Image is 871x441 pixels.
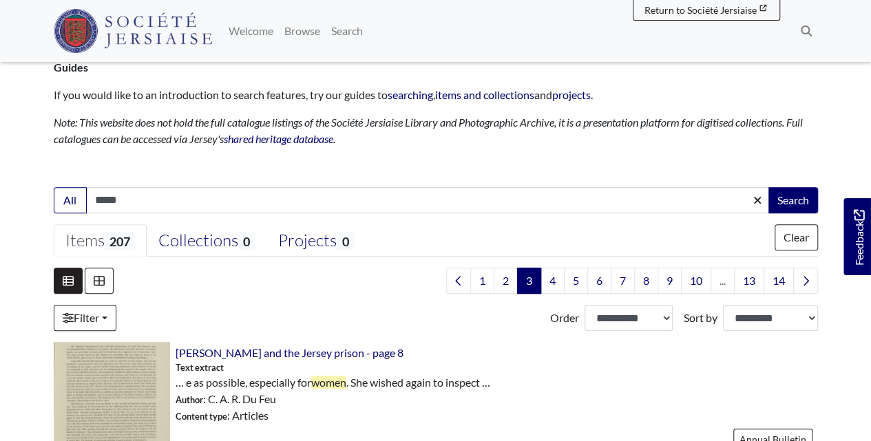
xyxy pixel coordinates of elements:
span: Return to Société Jersiaise [644,4,757,16]
a: Goto page 10 [681,268,711,294]
nav: pagination [441,268,818,294]
strong: Guides [54,61,88,74]
a: projects [552,88,591,101]
div: Collections [158,230,255,251]
a: items and collections [435,88,534,101]
a: [PERSON_NAME] and the Jersey prison - page 8 [176,346,403,359]
a: Welcome [223,17,279,45]
a: Goto page 7 [611,268,635,294]
a: Goto page 4 [541,268,565,294]
span: Feedback [850,210,867,266]
a: Filter [54,305,116,331]
button: Clear [775,224,818,250]
span: Goto page 3 [517,268,541,294]
span: Author [176,394,203,405]
span: 207 [105,232,135,250]
a: Goto page 6 [587,268,611,294]
label: Sort by [684,310,717,326]
span: Text extract [176,361,224,374]
a: Goto page 8 [634,268,658,294]
span: women [311,376,346,389]
div: Items [65,230,135,251]
a: Would you like to provide feedback? [843,198,871,275]
span: : C. A. R. Du Feu [176,391,276,407]
a: Goto page 14 [764,268,794,294]
button: All [54,187,87,213]
div: Projects [278,230,353,251]
span: 0 [337,232,353,250]
a: Next page [793,268,818,294]
a: Goto page 1 [470,268,494,294]
a: Goto page 5 [564,268,588,294]
span: Content type [176,411,227,422]
input: Enter one or more search terms... [86,187,770,213]
a: Browse [279,17,326,45]
a: Previous page [446,268,471,294]
a: searching [388,88,433,101]
a: Goto page 13 [734,268,764,294]
span: … e as possible, especially for . She wished again to inspect … [176,374,490,391]
em: Note: This website does not hold the full catalogue listings of the Société Jersiaise Library and... [54,116,803,145]
span: : Articles [176,407,269,424]
p: If you would like to an introduction to search features, try our guides to , and . [54,87,818,103]
a: Société Jersiaise logo [54,6,213,56]
img: Société Jersiaise [54,9,213,53]
label: Order [550,310,579,326]
a: shared heritage database [224,132,333,145]
a: Goto page 2 [494,268,518,294]
button: Search [768,187,818,213]
span: 0 [238,232,255,250]
a: Search [326,17,368,45]
a: Goto page 9 [658,268,682,294]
